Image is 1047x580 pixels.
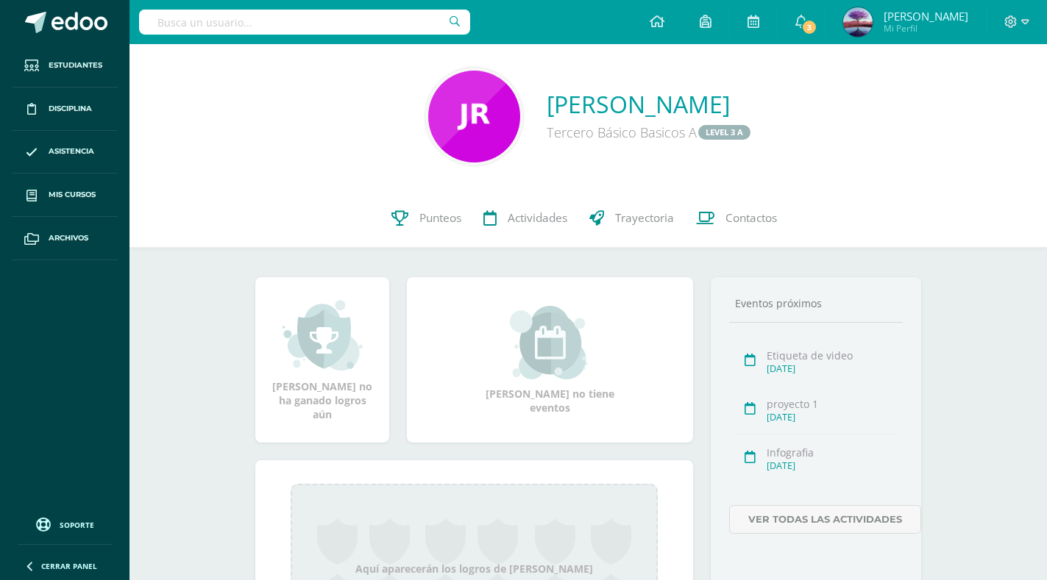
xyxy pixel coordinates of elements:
[729,296,903,310] div: Eventos próximos
[18,514,112,534] a: Soporte
[578,189,685,248] a: Trayectoria
[428,71,520,162] img: 2a7ac4e29e5c2cd49be9fa6c2b55adc4.png
[843,7,873,37] img: b26ecf60efbf93846e8d21fef1a28423.png
[49,189,96,201] span: Mis cursos
[12,87,118,131] a: Disciplina
[270,298,375,421] div: [PERSON_NAME] no ha ganado logros aún
[698,125,750,139] a: LEVEL 3 A
[729,505,921,534] a: Ver todas las actividades
[884,22,968,35] span: Mi Perfil
[139,10,470,35] input: Busca un usuario...
[884,9,968,24] span: [PERSON_NAME]
[725,210,777,226] span: Contactos
[767,362,898,375] div: [DATE]
[685,189,788,248] a: Contactos
[472,189,578,248] a: Actividades
[12,217,118,260] a: Archivos
[767,348,898,362] div: Etiqueta de video
[547,120,752,144] div: Tercero Básico Basicos A
[12,44,118,87] a: Estudiantes
[49,60,102,71] span: Estudiantes
[12,173,118,217] a: Mis cursos
[12,131,118,174] a: Asistencia
[283,298,363,372] img: achievement_small.png
[767,445,898,459] div: Infografia
[419,210,461,226] span: Punteos
[547,88,752,120] a: [PERSON_NAME]
[60,520,94,530] span: Soporte
[41,561,97,571] span: Cerrar panel
[767,459,898,472] div: [DATE]
[801,19,817,35] span: 3
[380,189,472,248] a: Punteos
[508,210,567,226] span: Actividades
[49,232,88,244] span: Archivos
[477,306,624,415] div: [PERSON_NAME] no tiene eventos
[49,103,92,115] span: Disciplina
[767,411,898,423] div: [DATE]
[49,146,94,157] span: Asistencia
[767,397,898,411] div: proyecto 1
[510,306,590,379] img: event_small.png
[615,210,674,226] span: Trayectoria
